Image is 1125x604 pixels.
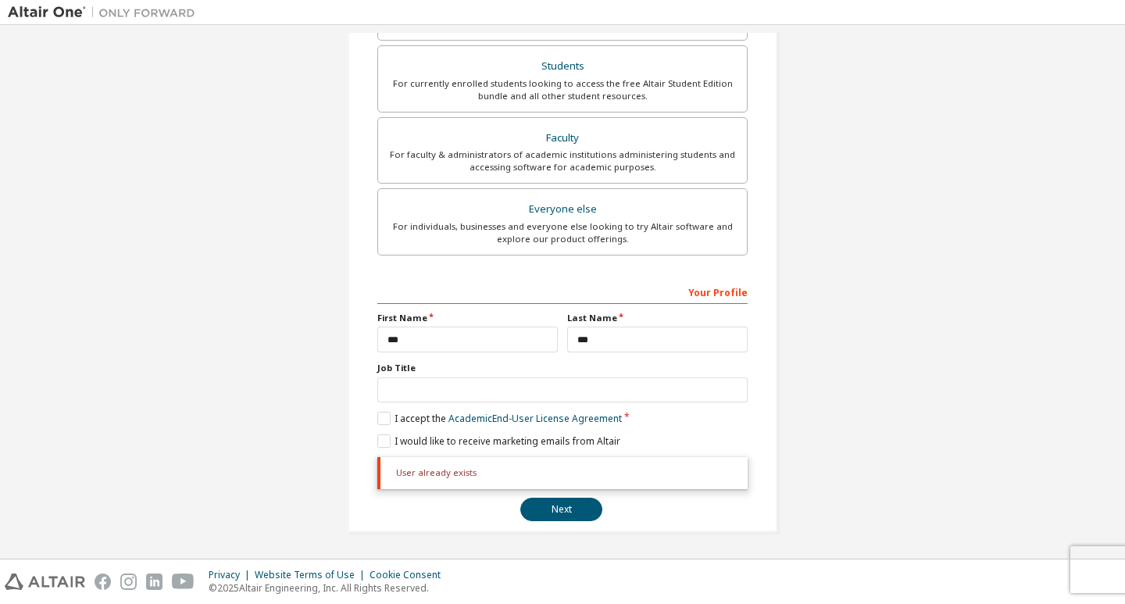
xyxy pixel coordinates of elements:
[448,412,622,425] a: Academic End-User License Agreement
[377,434,620,448] label: I would like to receive marketing emails from Altair
[377,312,558,324] label: First Name
[5,574,85,590] img: altair_logo.svg
[387,198,737,220] div: Everyone else
[567,312,748,324] label: Last Name
[377,362,748,374] label: Job Title
[520,498,602,521] button: Next
[209,581,450,595] p: © 2025 Altair Engineering, Inc. All Rights Reserved.
[255,569,370,581] div: Website Terms of Use
[146,574,162,590] img: linkedin.svg
[387,55,737,77] div: Students
[377,412,622,425] label: I accept the
[370,569,450,581] div: Cookie Consent
[377,457,748,488] div: User already exists
[209,569,255,581] div: Privacy
[95,574,111,590] img: facebook.svg
[120,574,137,590] img: instagram.svg
[387,127,737,149] div: Faculty
[387,148,737,173] div: For faculty & administrators of academic institutions administering students and accessing softwa...
[387,220,737,245] div: For individuals, businesses and everyone else looking to try Altair software and explore our prod...
[8,5,203,20] img: Altair One
[387,77,737,102] div: For currently enrolled students looking to access the free Altair Student Edition bundle and all ...
[172,574,195,590] img: youtube.svg
[377,279,748,304] div: Your Profile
